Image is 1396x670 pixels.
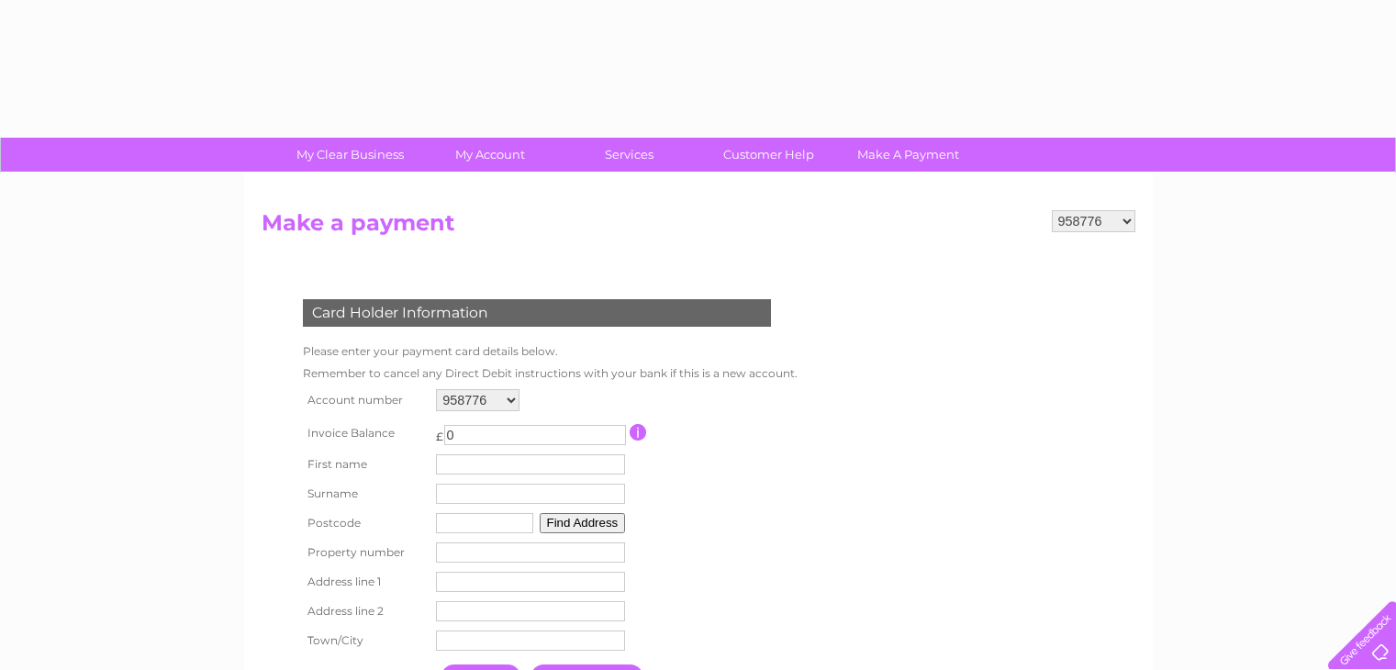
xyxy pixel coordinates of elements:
[298,567,432,597] th: Address line 1
[298,341,802,363] td: Please enter your payment card details below.
[630,424,647,441] input: Information
[303,299,771,327] div: Card Holder Information
[274,138,426,172] a: My Clear Business
[298,479,432,508] th: Surname
[298,508,432,538] th: Postcode
[414,138,565,172] a: My Account
[262,210,1135,245] h2: Make a payment
[553,138,705,172] a: Services
[298,450,432,479] th: First name
[298,363,802,385] td: Remember to cancel any Direct Debit instructions with your bank if this is a new account.
[436,420,443,443] td: £
[693,138,844,172] a: Customer Help
[540,513,626,533] button: Find Address
[298,626,432,655] th: Town/City
[298,416,432,450] th: Invoice Balance
[298,538,432,567] th: Property number
[298,385,432,416] th: Account number
[298,597,432,626] th: Address line 2
[832,138,984,172] a: Make A Payment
